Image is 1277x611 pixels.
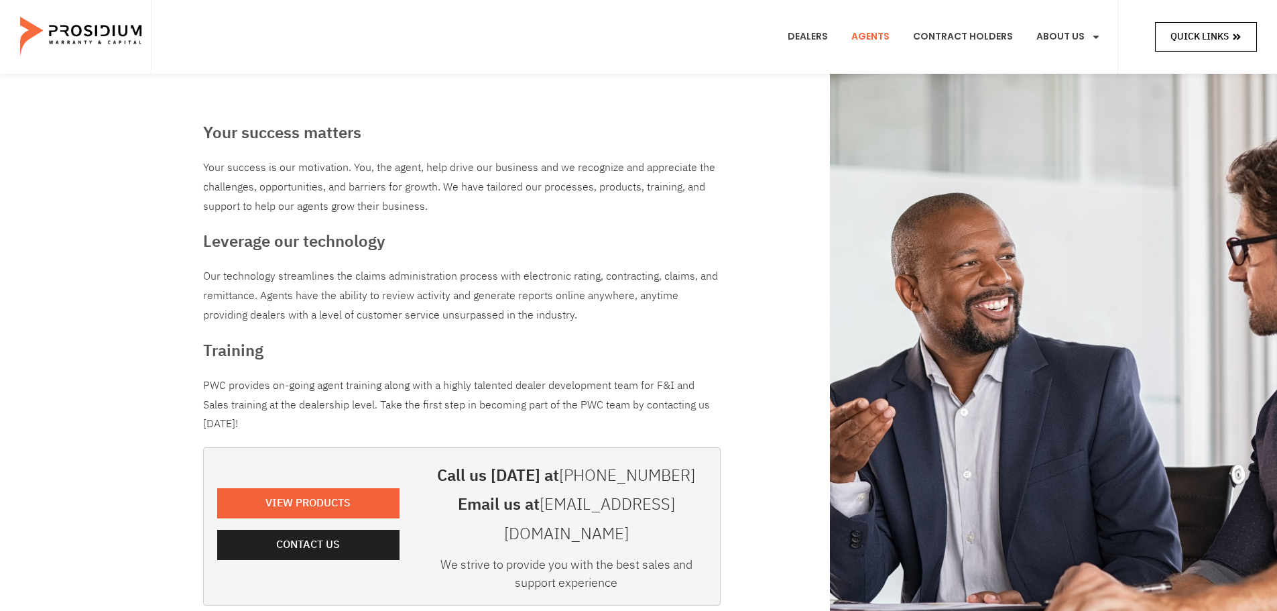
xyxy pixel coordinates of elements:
[903,12,1023,62] a: Contract Holders
[203,121,721,145] h3: Your success matters
[203,267,721,325] div: Our technology streamlines the claims administration process with electronic rating, contracting,...
[203,376,721,434] div: PWC provides on-going agent training along with a highly talented dealer development team for F&I...
[203,339,721,363] h3: Training
[426,490,707,548] h3: Email us at
[778,12,1111,62] nav: Menu
[504,492,675,545] a: [EMAIL_ADDRESS][DOMAIN_NAME]
[217,488,400,518] a: View Products
[841,12,900,62] a: Agents
[559,463,695,488] a: [PHONE_NUMBER]
[426,461,707,490] h3: Call us [DATE] at
[1170,28,1229,45] span: Quick Links
[276,535,340,555] span: Contact Us
[426,555,707,598] div: We strive to provide you with the best sales and support experience
[265,494,351,513] span: View Products
[1155,22,1257,51] a: Quick Links
[778,12,838,62] a: Dealers
[217,530,400,560] a: Contact Us
[203,158,721,216] div: Your success is our motivation. You, the agent, help drive our business and we recognize and appr...
[203,229,721,254] h3: Leverage our technology
[1026,12,1111,62] a: About Us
